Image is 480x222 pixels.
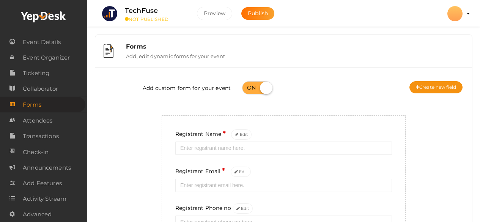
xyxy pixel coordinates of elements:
[126,50,225,59] label: Add, edit dynamic forms for your event
[125,5,158,16] label: TechFuse
[102,6,117,21] img: LQADMMWL_small.png
[23,50,70,65] span: Event Organizer
[104,44,113,58] img: forms.svg
[175,203,253,214] label: Registrant Phone no
[126,43,464,50] div: Forms
[23,207,52,222] span: Advanced
[143,81,231,94] label: Add custom form for your event
[23,113,52,128] span: Attendees
[175,142,392,155] input: Enter registrant name here.
[23,160,71,175] span: Announcements
[125,16,186,22] small: NOT PUBLISHED
[23,145,49,160] span: Check-in
[23,66,49,81] span: Ticketing
[248,10,268,17] span: Publish
[231,129,252,140] button: Registrant Name*
[23,191,66,206] span: Activity Stream
[175,129,252,140] label: Registrant Name
[23,129,59,144] span: Transactions
[231,167,251,177] button: Registrant Email*
[175,179,392,192] input: Enter registrant email here.
[99,54,468,61] a: Forms Add, edit dynamic forms for your event
[23,81,58,96] span: Collaborator
[233,203,253,214] button: Registrant Phone no
[23,35,61,50] span: Event Details
[241,7,274,20] button: Publish
[409,81,463,93] button: Create new field
[175,166,251,177] label: Registrant Email
[23,97,41,112] span: Forms
[197,7,232,20] button: Preview
[23,176,62,191] span: Add Features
